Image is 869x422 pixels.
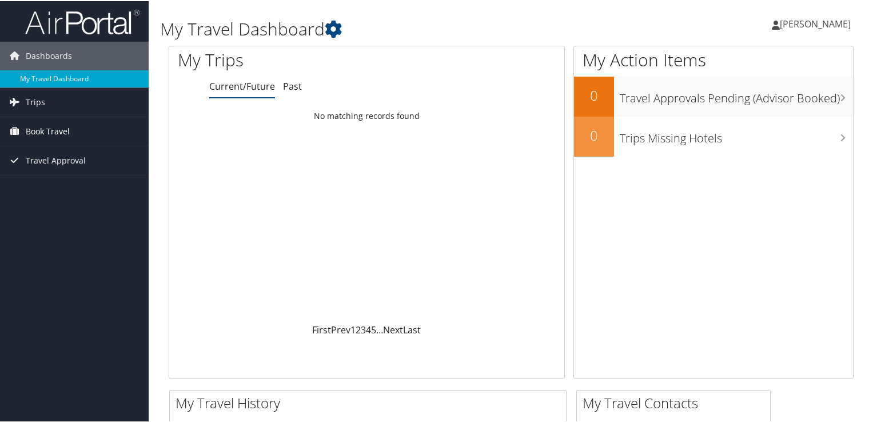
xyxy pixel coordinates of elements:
[169,105,564,125] td: No matching records found
[26,87,45,116] span: Trips
[209,79,275,91] a: Current/Future
[574,47,853,71] h1: My Action Items
[160,16,628,40] h1: My Travel Dashboard
[403,323,421,335] a: Last
[26,116,70,145] span: Book Travel
[620,124,853,145] h3: Trips Missing Hotels
[574,116,853,156] a: 0Trips Missing Hotels
[780,17,851,29] span: [PERSON_NAME]
[176,392,566,412] h2: My Travel History
[366,323,371,335] a: 4
[312,323,331,335] a: First
[574,125,614,144] h2: 0
[620,83,853,105] h3: Travel Approvals Pending (Advisor Booked)
[574,85,614,104] h2: 0
[376,323,383,335] span: …
[25,7,139,34] img: airportal-logo.png
[772,6,862,40] a: [PERSON_NAME]
[361,323,366,335] a: 3
[26,145,86,174] span: Travel Approval
[350,323,356,335] a: 1
[383,323,403,335] a: Next
[178,47,391,71] h1: My Trips
[283,79,302,91] a: Past
[574,75,853,116] a: 0Travel Approvals Pending (Advisor Booked)
[583,392,770,412] h2: My Travel Contacts
[356,323,361,335] a: 2
[371,323,376,335] a: 5
[331,323,350,335] a: Prev
[26,41,72,69] span: Dashboards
